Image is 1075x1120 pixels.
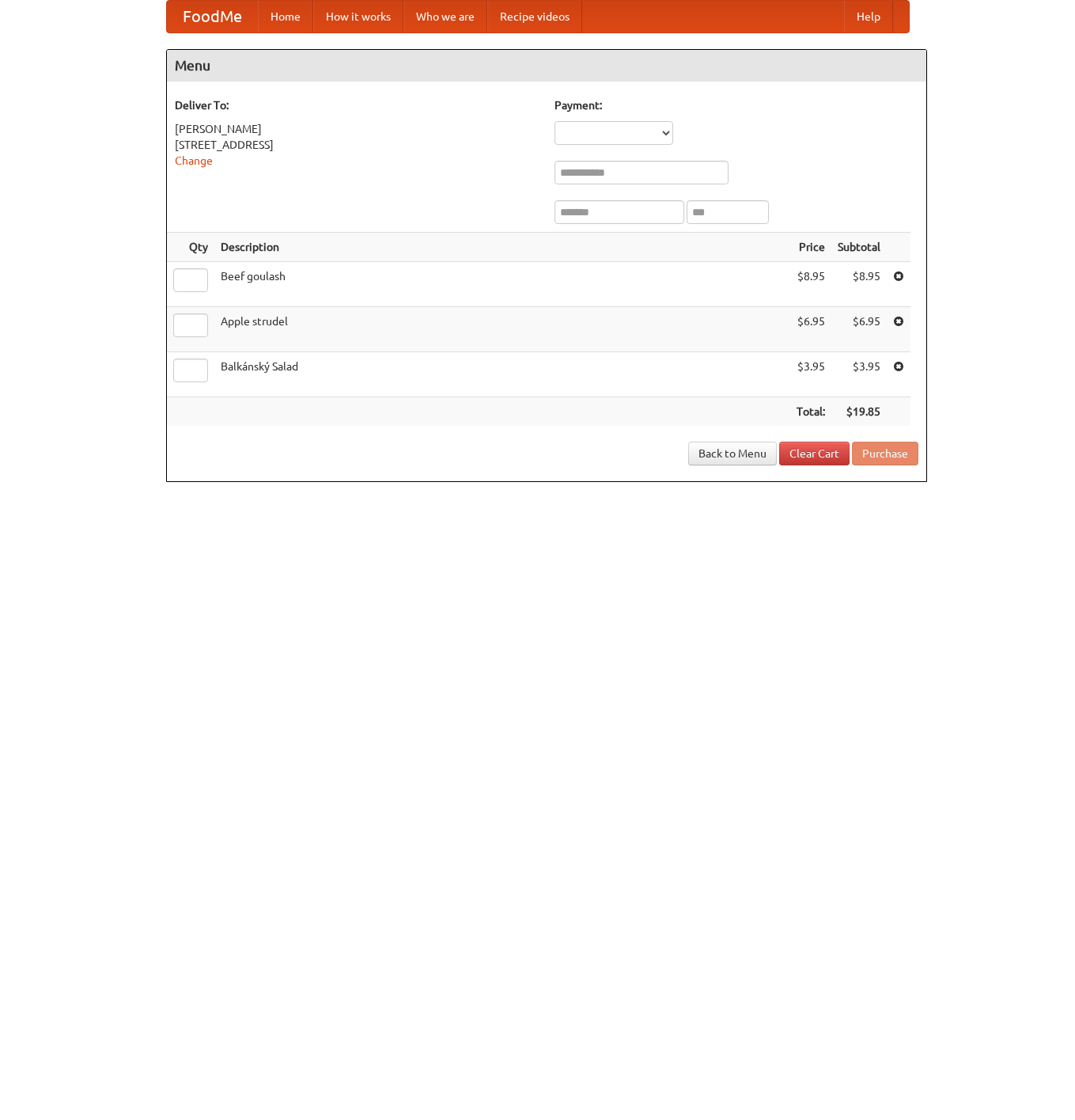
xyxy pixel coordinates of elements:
[167,50,926,82] h4: Menu
[831,352,887,397] td: $3.95
[175,154,213,167] a: Change
[214,233,790,262] th: Description
[167,233,214,262] th: Qty
[790,233,831,262] th: Price
[175,97,539,113] h5: Deliver To:
[214,262,790,307] td: Beef goulash
[831,262,887,307] td: $8.95
[175,121,539,137] div: [PERSON_NAME]
[313,1,403,32] a: How it works
[214,307,790,352] td: Apple strudel
[790,352,831,397] td: $3.95
[831,307,887,352] td: $6.95
[831,233,887,262] th: Subtotal
[844,1,893,32] a: Help
[175,137,539,153] div: [STREET_ADDRESS]
[487,1,582,32] a: Recipe videos
[790,397,831,427] th: Total:
[831,397,887,427] th: $19.85
[779,442,850,465] a: Clear Cart
[852,442,918,465] button: Purchase
[214,352,790,397] td: Balkánský Salad
[403,1,487,32] a: Who we are
[167,1,258,32] a: FoodMe
[790,307,831,352] td: $6.95
[258,1,313,32] a: Home
[555,97,918,113] h5: Payment:
[688,442,777,465] a: Back to Menu
[790,262,831,307] td: $8.95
